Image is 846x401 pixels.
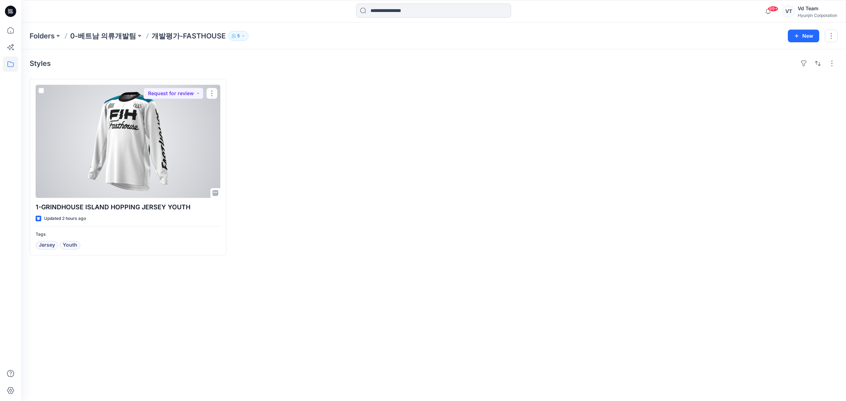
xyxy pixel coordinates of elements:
[152,31,226,41] p: 개발평가-FASTHOUSE
[44,215,86,222] p: Updated 2 hours ago
[768,6,778,12] span: 99+
[30,31,55,41] a: Folders
[798,4,837,13] div: Vd Team
[36,202,220,212] p: 1-GRINDHOUSE ISLAND HOPPING JERSEY YOUTH
[798,13,837,18] div: Hyunjin Corporation
[36,231,220,238] p: Tags
[63,241,77,249] span: Youth
[39,241,55,249] span: Jersey
[788,30,819,42] button: New
[30,59,51,68] h4: Styles
[782,5,795,18] div: VT
[36,85,220,198] a: 1-GRINDHOUSE ISLAND HOPPING JERSEY YOUTH
[70,31,136,41] a: 0-베트남 의류개발팀
[228,31,249,41] button: 5
[237,32,240,40] p: 5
